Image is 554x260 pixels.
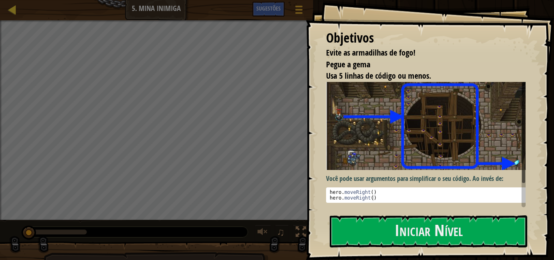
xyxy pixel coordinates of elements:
span: Sugestões [256,4,281,12]
span: Evite as armadilhas de fogo! [326,47,415,58]
li: Pegue a gema [316,59,524,71]
li: Evite as armadilhas de fogo! [316,47,524,59]
button: Ajuste o volume [255,225,271,241]
p: Você pode usar argumentos para simplificar o seu código. Ao invés de: [326,174,532,183]
button: Mostrar menu do jogo [289,2,309,21]
div: Objetivos [326,29,526,47]
img: Enemy mine [326,82,532,170]
button: ♫ [275,225,289,241]
li: Usa 5 linhas de código ou menos. [316,70,524,82]
button: Toggle fullscreen [293,225,309,241]
span: Pegue a gema [326,59,370,70]
p: Você pode usar: [326,207,532,216]
span: ♫ [277,226,285,238]
span: Usa 5 linhas de código ou menos. [326,70,431,81]
button: Iniciar Nível [330,215,527,247]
